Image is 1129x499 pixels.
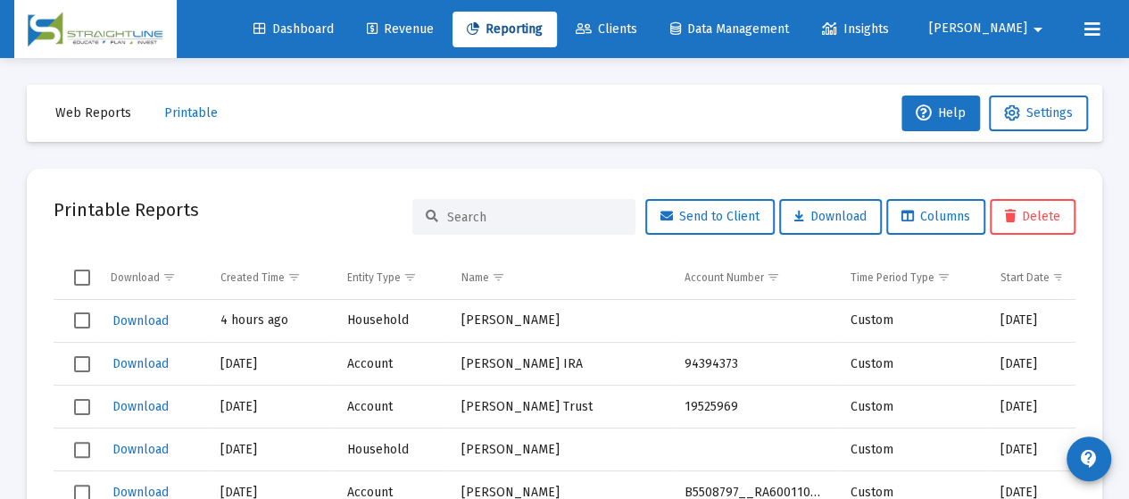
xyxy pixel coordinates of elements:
div: Name [461,270,489,285]
a: Clients [561,12,652,47]
td: [PERSON_NAME] [449,428,672,471]
td: [DATE] [208,428,335,471]
td: Column Download [98,256,208,299]
a: Data Management [656,12,803,47]
td: [DATE] [987,300,1096,343]
span: Help [916,105,966,121]
button: Download [111,308,170,334]
button: Printable [150,96,232,131]
input: Search [447,210,622,225]
td: Column Created Time [208,256,335,299]
td: 4 hours ago [208,300,335,343]
div: Time Period Type [850,270,934,285]
span: Download [112,399,169,414]
span: Download [794,209,867,224]
div: Start Date [1000,270,1049,285]
mat-icon: arrow_drop_down [1027,12,1049,47]
td: Column Name [449,256,672,299]
span: Show filter options for column 'Time Period Type' [936,270,950,284]
span: Clients [576,21,637,37]
span: Show filter options for column 'Start Date' [1051,270,1065,284]
button: Download [111,437,170,462]
div: Select row [74,399,90,415]
td: Account [335,386,450,428]
td: 19525969 [672,386,837,428]
td: Column Start Date [987,256,1096,299]
button: [PERSON_NAME] [908,11,1070,46]
span: Show filter options for column 'Entity Type' [403,270,417,284]
button: Delete [990,199,1075,235]
span: Show filter options for column 'Account Number' [767,270,780,284]
td: [DATE] [208,343,335,386]
td: 94394373 [672,343,837,386]
span: Revenue [367,21,434,37]
a: Revenue [353,12,448,47]
td: Column Account Number [672,256,837,299]
button: Download [111,394,170,420]
span: Show filter options for column 'Name' [492,270,505,284]
td: Account [335,343,450,386]
button: Download [779,199,882,235]
td: [PERSON_NAME] IRA [449,343,672,386]
button: Help [901,96,980,131]
span: Printable [164,105,218,121]
td: Column Entity Type [335,256,450,299]
td: Custom [837,300,987,343]
div: Select row [74,442,90,458]
td: Household [335,300,450,343]
span: Columns [901,209,970,224]
span: Reporting [467,21,543,37]
div: Created Time [220,270,285,285]
span: Web Reports [55,105,131,121]
button: Columns [886,199,985,235]
td: Column Time Period Type [837,256,987,299]
span: Delete [1005,209,1060,224]
span: [PERSON_NAME] [929,21,1027,37]
span: Insights [822,21,889,37]
td: [DATE] [987,386,1096,428]
span: Settings [1026,105,1073,121]
div: Select all [74,270,90,286]
span: Download [112,442,169,457]
span: Send to Client [660,209,760,224]
td: [DATE] [987,428,1096,471]
div: Download [111,270,160,285]
h2: Printable Reports [54,195,199,224]
div: Select row [74,356,90,372]
div: Select row [74,312,90,329]
button: Send to Client [645,199,775,235]
td: [PERSON_NAME] [449,300,672,343]
span: Show filter options for column 'Created Time' [287,270,301,284]
span: Download [112,356,169,371]
a: Dashboard [239,12,348,47]
mat-icon: contact_support [1078,448,1100,470]
span: Download [112,313,169,329]
td: Household [335,428,450,471]
td: Custom [837,386,987,428]
span: Data Management [670,21,789,37]
td: Custom [837,343,987,386]
a: Reporting [452,12,557,47]
div: Account Number [685,270,764,285]
a: Insights [808,12,903,47]
td: [DATE] [208,386,335,428]
button: Web Reports [41,96,145,131]
button: Settings [989,96,1088,131]
td: [DATE] [987,343,1096,386]
button: Download [111,351,170,377]
span: Show filter options for column 'Download' [162,270,176,284]
div: Entity Type [347,270,401,285]
td: Custom [837,428,987,471]
span: Dashboard [253,21,334,37]
img: Dashboard [28,12,163,47]
td: [PERSON_NAME] Trust [449,386,672,428]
